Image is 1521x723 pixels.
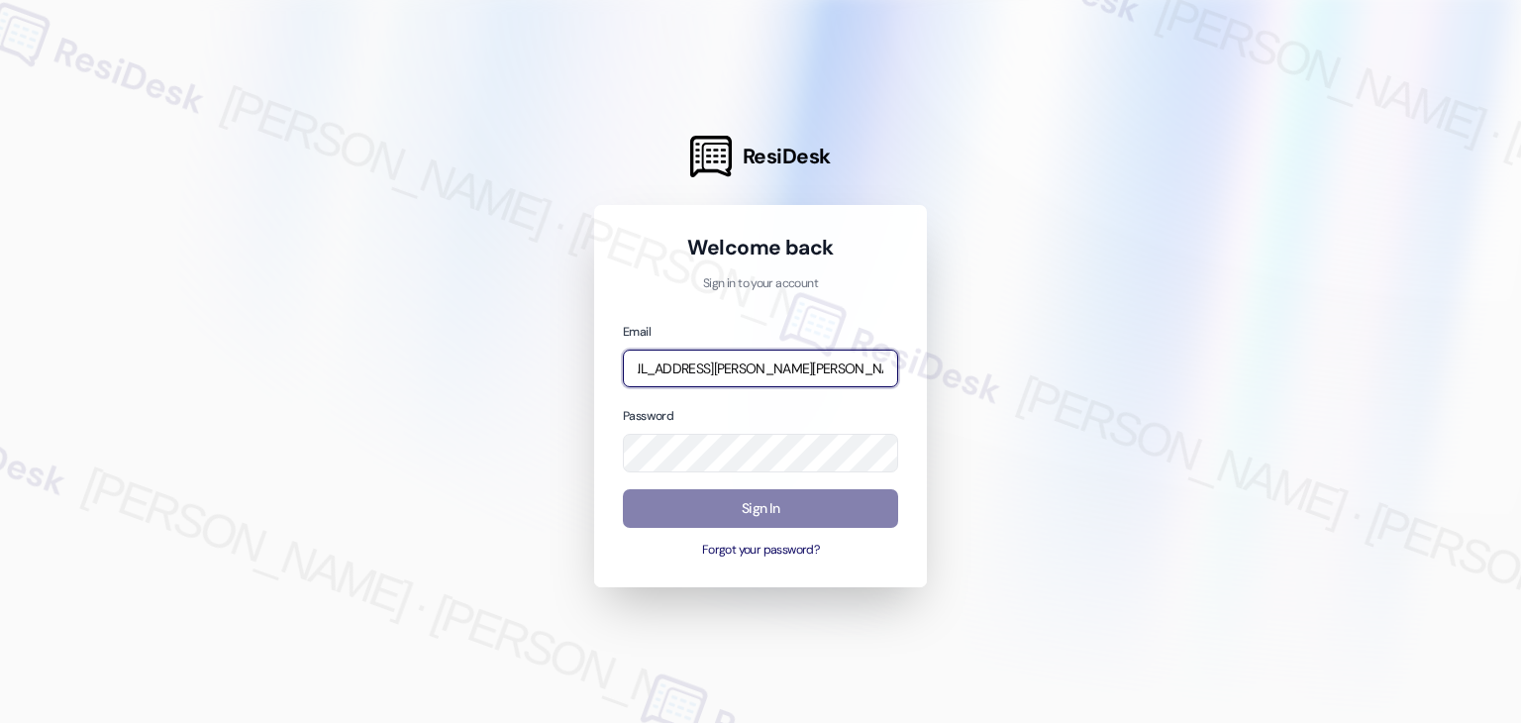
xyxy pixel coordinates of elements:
button: Sign In [623,489,898,528]
label: Password [623,408,673,424]
input: name@example.com [623,350,898,388]
span: ResiDesk [743,143,831,170]
h1: Welcome back [623,234,898,261]
img: ResiDesk Logo [690,136,732,177]
button: Forgot your password? [623,542,898,560]
label: Email [623,324,651,340]
p: Sign in to your account [623,275,898,293]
